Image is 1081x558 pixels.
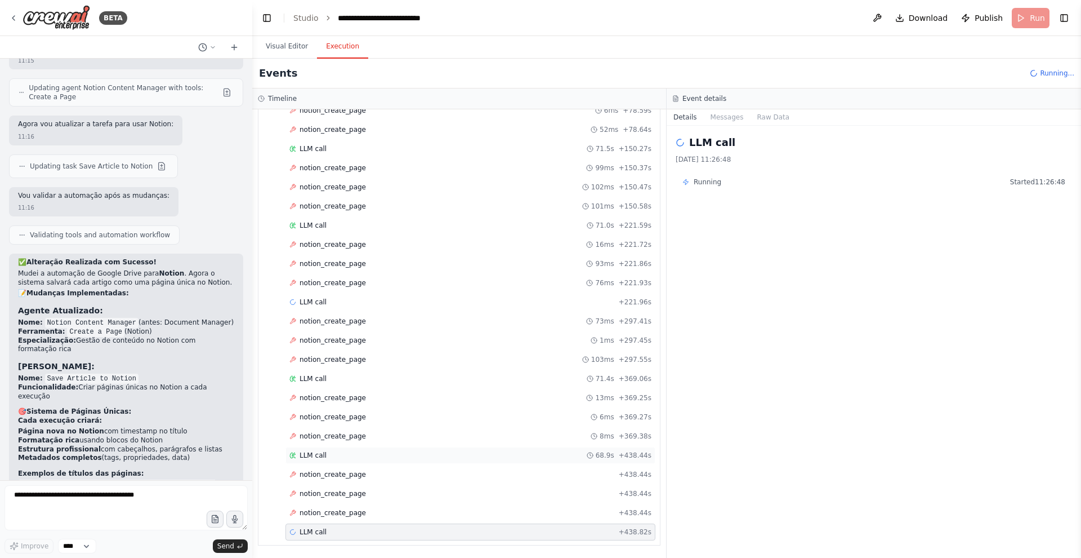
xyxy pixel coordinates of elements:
[619,374,651,383] span: + 369.06s
[18,470,144,477] strong: Exemplos de títulos das páginas:
[619,355,651,364] span: + 297.55s
[619,221,651,230] span: + 221.59s
[596,144,614,153] span: 71.5s
[18,327,234,336] li: (Notion)
[18,383,78,391] strong: Funcionalidade:
[67,327,124,337] code: Create a Page
[18,417,102,424] strong: Cada execução criará:
[619,508,651,517] span: + 438.44s
[45,374,139,384] code: Save Article to Notion
[300,144,327,153] span: LLM call
[194,41,221,54] button: Switch to previous chat
[26,258,157,266] strong: Alteração Realizada com Sucesso!
[300,528,327,537] span: LLM call
[225,41,243,54] button: Start a new chat
[619,470,651,479] span: + 438.44s
[619,413,651,422] span: + 369.27s
[18,408,234,417] h2: 🎯
[619,528,651,537] span: + 438.82s
[300,202,366,211] span: notion_create_page
[257,35,317,59] button: Visual Editor
[18,436,234,445] li: usando blocos do Notion
[619,278,651,287] span: + 221.93s
[619,183,651,192] span: + 150.47s
[18,454,234,463] li: (tags, propriedades, data)
[619,298,651,307] span: + 221.96s
[300,259,366,268] span: notion_create_page
[18,120,173,129] p: Agora vou atualizar a tarefa para usar Notion:
[1056,10,1072,26] button: Show right sidebar
[596,451,614,460] span: 68.9s
[300,508,366,517] span: notion_create_page
[591,355,614,364] span: 103ms
[591,183,614,192] span: 102ms
[18,436,79,444] strong: Formatação rica
[623,106,651,115] span: + 78.59s
[300,432,366,441] span: notion_create_page
[600,413,614,422] span: 6ms
[159,269,184,277] strong: Notion
[300,355,366,364] span: notion_create_page
[207,511,224,528] button: Upload files
[18,289,234,298] h2: 📝
[595,163,614,172] span: 99ms
[975,12,1003,24] span: Publish
[596,374,614,383] span: 71.4s
[750,109,796,125] button: Raw Data
[619,202,651,211] span: + 150.58s
[694,178,721,187] span: Running
[18,318,234,327] li: (antes: Document Manager)
[18,306,103,315] strong: Agente Atualizado:
[30,162,153,171] span: Updating task Save Article to Notion
[217,542,234,551] span: Send
[18,427,104,435] strong: Página nova no Notion
[293,12,458,24] nav: breadcrumb
[300,125,366,134] span: notion_create_page
[5,539,53,553] button: Improve
[300,451,327,460] span: LLM call
[259,65,297,81] h2: Events
[18,56,34,65] div: 11:15
[619,336,651,345] span: + 297.45s
[26,289,129,297] strong: Mudanças Implementadas:
[704,109,751,125] button: Messages
[619,144,651,153] span: + 150.27s
[595,393,614,402] span: 13ms
[18,192,169,201] p: Vou validar a automação após as mudanças:
[300,183,366,192] span: notion_create_page
[317,35,368,59] button: Execution
[300,336,366,345] span: notion_create_page
[300,221,327,230] span: LLM call
[676,155,1072,164] div: [DATE] 11:26:48
[619,240,651,249] span: + 221.72s
[619,489,651,498] span: + 438.44s
[18,269,234,287] p: Mudei a automação de Google Drive para . Agora o sistema salvará cada artigo como uma página únic...
[18,454,102,462] strong: Metadados completos
[21,542,48,551] span: Improve
[619,432,651,441] span: + 369.38s
[18,327,65,335] strong: Ferramenta:
[619,393,651,402] span: + 369.25s
[300,393,366,402] span: notion_create_page
[300,317,366,326] span: notion_create_page
[29,83,218,101] span: Updating agent Notion Content Manager with tools: Create a Page
[268,94,297,103] h3: Timeline
[18,132,34,141] div: 11:16
[1040,69,1074,78] span: Running...
[18,383,234,401] li: Criar páginas únicas no Notion a cada execução
[300,413,366,422] span: notion_create_page
[259,10,275,26] button: Hide left sidebar
[18,374,43,382] strong: Nome:
[619,163,651,172] span: + 150.37s
[18,336,76,344] strong: Especialização:
[300,470,366,479] span: notion_create_page
[18,258,234,267] p: ✅
[18,336,234,354] li: Gestão de conteúdo no Notion com formatação rica
[623,125,651,134] span: + 78.64s
[595,259,614,268] span: 93ms
[667,109,704,125] button: Details
[619,259,651,268] span: + 221.86s
[18,445,101,453] strong: Estrutura profissional
[30,231,170,240] span: Validating tools and automation workflow
[604,106,619,115] span: 6ms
